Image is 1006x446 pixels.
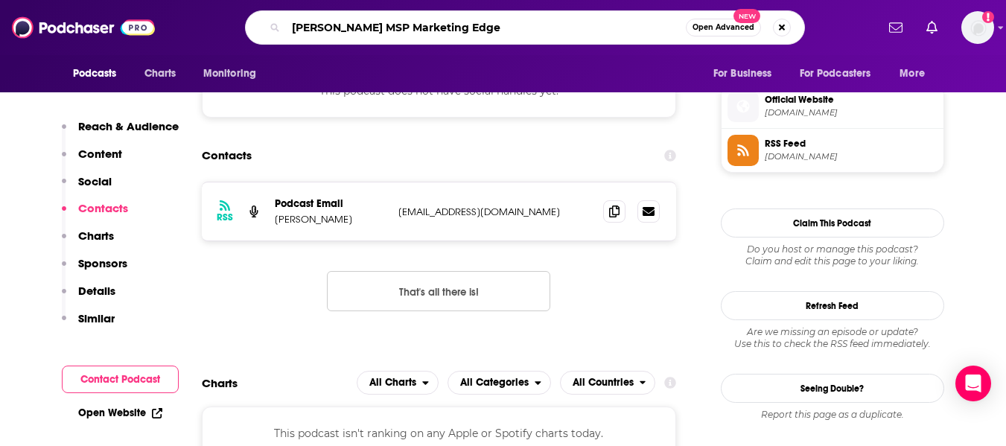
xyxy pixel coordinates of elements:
button: open menu [448,371,551,395]
button: open menu [703,60,791,88]
button: Similar [62,311,115,339]
p: Contacts [78,201,128,215]
a: Open Website [78,407,162,419]
button: open menu [560,371,656,395]
button: Sponsors [62,256,127,284]
button: open menu [790,60,893,88]
h2: Countries [560,371,656,395]
p: Similar [78,311,115,325]
button: Show profile menu [961,11,994,44]
a: RSS Feed[DOMAIN_NAME] [728,135,937,166]
button: open menu [889,60,943,88]
span: Do you host or manage this podcast? [721,243,944,255]
span: Official Website [765,93,937,106]
button: Nothing here. [327,271,550,311]
button: Contacts [62,201,128,229]
p: Details [78,284,115,298]
div: Claim and edit this page to your liking. [721,243,944,267]
span: All Countries [573,377,634,388]
span: All Charts [369,377,416,388]
span: Open Advanced [693,24,754,31]
button: Refresh Feed [721,291,944,320]
p: Podcast Email [275,197,386,210]
button: open menu [357,371,439,395]
a: Show notifications dropdown [883,15,908,40]
button: Charts [62,229,114,256]
span: Charts [144,63,176,84]
span: For Podcasters [800,63,871,84]
img: Podchaser - Follow, Share and Rate Podcasts [12,13,155,42]
p: Reach & Audience [78,119,179,133]
button: Reach & Audience [62,119,179,147]
span: escapetheclock.com [765,107,937,118]
span: media.rss.com [765,151,937,162]
p: Sponsors [78,256,127,270]
p: Content [78,147,122,161]
a: Charts [135,60,185,88]
span: RSS Feed [765,137,937,150]
h2: Contacts [202,141,252,170]
h2: Platforms [357,371,439,395]
span: All Categories [460,377,529,388]
p: [EMAIL_ADDRESS][DOMAIN_NAME] [398,206,592,218]
p: Social [78,174,112,188]
div: Search podcasts, credits, & more... [245,10,805,45]
h2: Categories [448,371,551,395]
span: Monitoring [203,63,256,84]
img: User Profile [961,11,994,44]
button: Content [62,147,122,174]
a: Show notifications dropdown [920,15,943,40]
span: Podcasts [73,63,117,84]
a: Official Website[DOMAIN_NAME] [728,91,937,122]
button: Open AdvancedNew [686,19,761,36]
button: Details [62,284,115,311]
span: Logged in as angelabellBL2024 [961,11,994,44]
span: More [900,63,925,84]
input: Search podcasts, credits, & more... [286,16,686,39]
a: Seeing Double? [721,374,944,403]
button: Contact Podcast [62,366,179,393]
h3: RSS [217,211,233,223]
h2: Charts [202,376,238,390]
button: open menu [193,60,276,88]
button: Social [62,174,112,202]
button: open menu [63,60,136,88]
div: Open Intercom Messenger [955,366,991,401]
span: For Business [713,63,772,84]
div: Report this page as a duplicate. [721,409,944,421]
button: Claim This Podcast [721,208,944,238]
svg: Add a profile image [982,11,994,23]
span: New [733,9,760,23]
div: Are we missing an episode or update? Use this to check the RSS feed immediately. [721,326,944,350]
p: Charts [78,229,114,243]
p: [PERSON_NAME] [275,213,386,226]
